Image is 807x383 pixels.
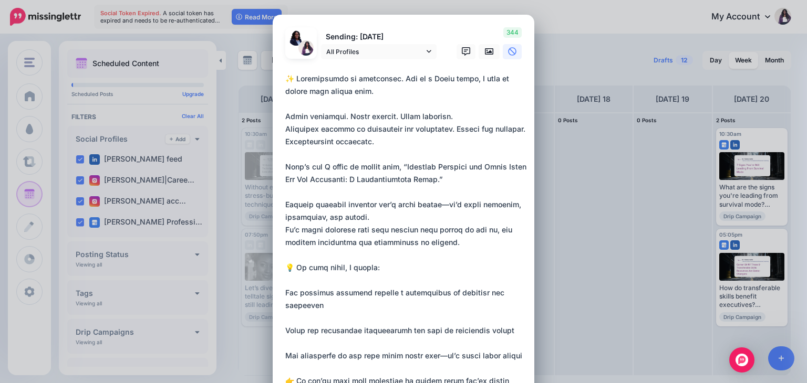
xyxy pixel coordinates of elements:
img: 1753062409949-64027.png [288,30,304,46]
img: AOh14GgRZl8Wp09hFKi170KElp-xBEIImXkZHkZu8KLJnAs96-c-64028.png [298,40,314,56]
span: 344 [503,27,522,38]
div: Open Intercom Messenger [729,347,754,373]
span: All Profiles [326,46,424,57]
p: Sending: [DATE] [321,31,437,43]
a: All Profiles [321,44,437,59]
